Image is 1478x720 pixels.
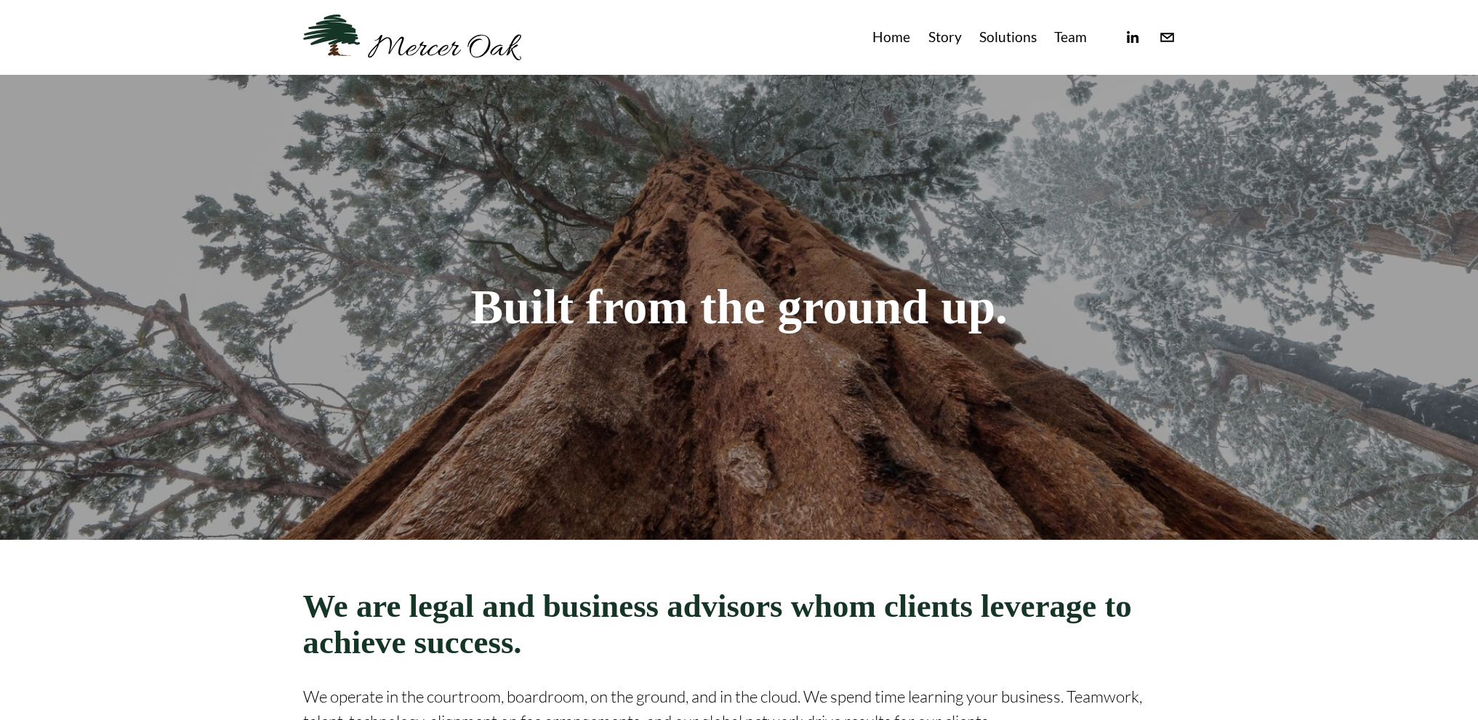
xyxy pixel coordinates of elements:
[928,25,962,49] a: Story
[303,282,1176,333] h1: Built from the ground up.
[979,25,1037,49] a: Solutions
[1054,25,1087,49] a: Team
[1124,29,1141,46] a: linkedin-unauth
[872,25,910,49] a: Home
[303,588,1176,661] h2: We are legal and business advisors whom clients leverage to achieve success.
[1159,29,1176,46] a: info@merceroaklaw.com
